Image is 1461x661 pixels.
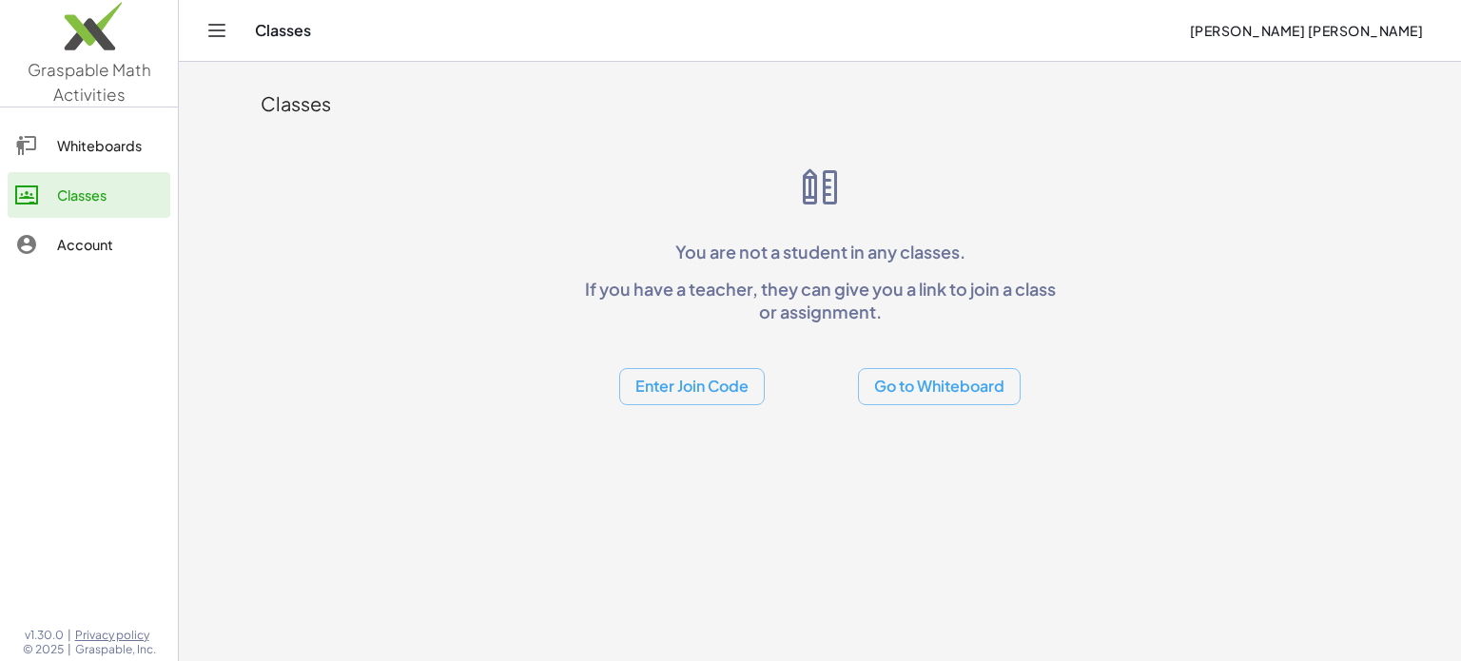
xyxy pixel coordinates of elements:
span: [PERSON_NAME] [PERSON_NAME] [1189,22,1423,39]
div: Account [57,233,163,256]
div: Classes [57,184,163,206]
button: Toggle navigation [202,15,232,46]
a: Account [8,222,170,267]
span: © 2025 [23,642,64,657]
span: Graspable Math Activities [28,59,151,105]
button: Enter Join Code [619,368,765,405]
span: v1.30.0 [25,628,64,643]
a: Classes [8,172,170,218]
div: Whiteboards [57,134,163,157]
a: Whiteboards [8,123,170,168]
button: Go to Whiteboard [858,368,1021,405]
span: | [68,642,71,657]
p: You are not a student in any classes. [576,241,1063,262]
a: Privacy policy [75,628,156,643]
span: Graspable, Inc. [75,642,156,657]
span: | [68,628,71,643]
div: Classes [261,90,1379,117]
button: [PERSON_NAME] [PERSON_NAME] [1174,13,1438,48]
p: If you have a teacher, they can give you a link to join a class or assignment. [576,278,1063,322]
